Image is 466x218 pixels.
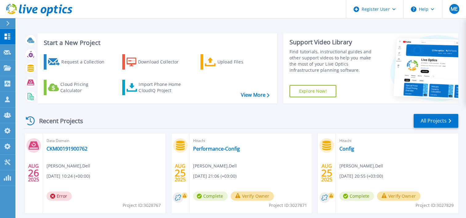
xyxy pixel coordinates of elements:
div: AUG 2025 [321,162,333,184]
span: 26 [28,170,39,176]
button: Verify Owner [377,192,420,201]
a: Download Collector [122,54,191,70]
h3: Start a New Project [44,39,269,46]
span: Complete [193,192,228,201]
span: Data Domain [47,137,162,144]
span: Project ID: 3027871 [269,202,307,209]
span: Hitachi [193,137,308,144]
a: Upload Files [201,54,269,70]
span: 25 [321,170,332,176]
div: Request a Collection [61,56,111,68]
div: Download Collector [138,56,187,68]
a: Performance-Config [193,146,240,152]
a: Explore Now! [290,85,336,97]
button: Verify Owner [231,192,274,201]
div: AUG 2025 [174,162,186,184]
span: 25 [175,170,186,176]
div: Recent Projects [24,113,91,128]
a: Config [339,146,354,152]
span: [DATE] 10:24 (+00:00) [47,173,90,180]
a: All Projects [414,114,458,128]
div: AUG 2025 [28,162,39,184]
span: [DATE] 20:55 (+03:00) [339,173,383,180]
div: Support Video Library [290,38,377,46]
span: Error [47,192,72,201]
a: Cloud Pricing Calculator [44,80,112,95]
a: CKM00191900762 [47,146,87,152]
a: Request a Collection [44,54,112,70]
span: Project ID: 3028767 [123,202,161,209]
span: [PERSON_NAME] , Dell [339,163,383,169]
span: [PERSON_NAME] , Dell [47,163,90,169]
span: Project ID: 3027829 [415,202,454,209]
span: [DATE] 21:06 (+03:00) [193,173,237,180]
a: View More [241,92,269,98]
span: [PERSON_NAME] , Dell [193,163,237,169]
span: Hitachi [339,137,455,144]
div: Upload Files [217,56,267,68]
div: Cloud Pricing Calculator [60,81,110,94]
span: ME [451,6,458,11]
span: Complete [339,192,374,201]
div: Find tutorials, instructional guides and other support videos to help you make the most of your L... [290,49,377,73]
div: Import Phone Home CloudIQ Project [139,81,187,94]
